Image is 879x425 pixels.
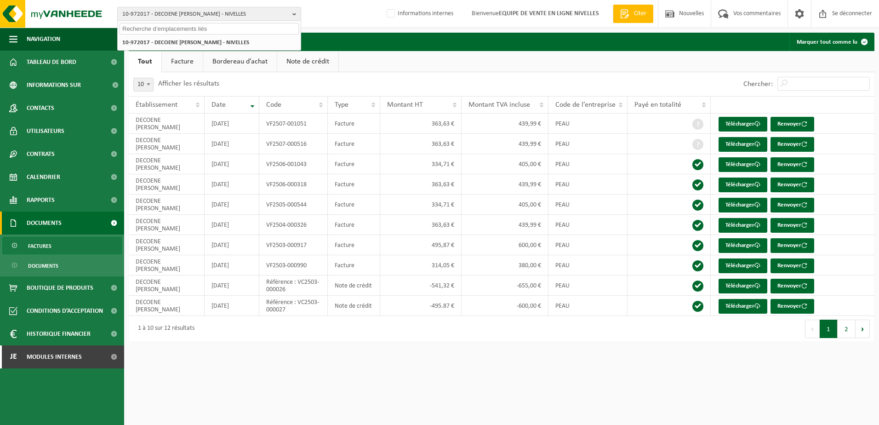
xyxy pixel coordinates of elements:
td: Référence : VC2503-000027 [259,296,328,316]
span: Citer [632,9,649,18]
span: Contrats [27,143,55,166]
button: 2 [838,320,856,338]
a: Télécharger [719,137,767,152]
td: PEAU [548,174,628,195]
span: Informations sur l’entreprise [27,74,106,97]
font: Télécharger [725,242,754,248]
td: Facture [328,134,380,154]
strong: EQUIPE DE VENTE EN LIGNE NIVELLES [499,10,599,17]
button: Précédent [805,320,820,338]
td: VF2504-000326 [259,215,328,235]
a: Note de crédit [277,51,338,72]
td: Facture [328,255,380,276]
a: Télécharger [719,299,767,314]
td: Facture [328,154,380,174]
a: Télécharger [719,238,767,253]
td: VF2503-000917 [259,235,328,255]
span: Boutique de produits [27,276,93,299]
td: VF2505-000544 [259,195,328,215]
a: Citer [613,5,653,23]
td: 439,99 € [462,174,548,195]
button: Renvoyer [771,178,814,192]
button: Renvoyer [771,137,814,152]
button: Renvoyer [771,279,814,293]
td: -600,00 € [462,296,548,316]
a: Télécharger [719,258,767,273]
td: [DATE] [205,134,259,154]
span: Historique financier [27,322,91,345]
font: Renvoyer [777,141,801,147]
td: 363,63 € [380,134,462,154]
td: PEAU [548,276,628,296]
td: [DATE] [205,296,259,316]
td: Note de crédit [328,276,380,296]
td: DECOENE [PERSON_NAME] [129,276,205,296]
button: 10-972017 - DECOENE [PERSON_NAME] - NIVELLES [117,7,301,21]
td: -495.87 € [380,296,462,316]
span: Utilisateurs [27,120,64,143]
span: Tableau de bord [27,51,76,74]
td: Facture [328,215,380,235]
button: Marquer tout comme lu [789,33,873,51]
span: 10 [134,78,153,91]
button: Renvoyer [771,117,814,132]
font: Télécharger [725,303,754,309]
span: Documents [28,257,58,275]
td: 495,87 € [380,235,462,255]
td: [DATE] [205,235,259,255]
span: Montant TVA incluse [468,101,530,109]
a: Bordereau d’achat [203,51,277,72]
td: DECOENE [PERSON_NAME] [129,235,205,255]
td: DECOENE [PERSON_NAME] [129,174,205,195]
td: 439,99 € [462,215,548,235]
span: Je [9,345,17,368]
a: Factures [2,237,122,254]
span: 10 [133,78,154,92]
span: Contacts [27,97,54,120]
font: Télécharger [725,182,754,188]
td: DECOENE [PERSON_NAME] [129,195,205,215]
span: 10-972017 - DECOENE [PERSON_NAME] - NIVELLES [122,7,289,21]
font: Télécharger [725,121,754,127]
td: Facture [328,195,380,215]
td: 439,99 € [462,134,548,154]
td: [DATE] [205,276,259,296]
td: [DATE] [205,195,259,215]
td: VF2506-001043 [259,154,328,174]
label: Afficher les résultats [158,80,219,87]
font: Renvoyer [777,222,801,228]
td: 334,71 € [380,195,462,215]
td: Note de crédit [328,296,380,316]
button: Renvoyer [771,238,814,253]
label: Informations internes [385,7,453,21]
span: Modules internes [27,345,82,368]
td: DECOENE [PERSON_NAME] [129,255,205,276]
font: Renvoyer [777,121,801,127]
td: PEAU [548,134,628,154]
span: Rapports [27,189,55,212]
a: Télécharger [719,218,767,233]
a: Facture [162,51,203,72]
strong: 10-972017 - DECOENE [PERSON_NAME] - NIVELLES [122,40,249,46]
a: Télécharger [719,178,767,192]
font: Télécharger [725,222,754,228]
td: PEAU [548,255,628,276]
td: DECOENE [PERSON_NAME] [129,154,205,174]
td: DECOENE [PERSON_NAME] [129,134,205,154]
span: Montant HT [387,101,423,109]
td: [DATE] [205,154,259,174]
span: Payé en totalité [634,101,681,109]
a: Documents [2,257,122,274]
td: 380,00 € [462,255,548,276]
td: PEAU [548,114,628,134]
td: -655,00 € [462,276,548,296]
td: 405,00 € [462,195,548,215]
span: Code de l’entreprise [555,101,616,109]
font: Télécharger [725,161,754,167]
td: PEAU [548,195,628,215]
td: Référence : VC2503-000026 [259,276,328,296]
td: 334,71 € [380,154,462,174]
button: Renvoyer [771,299,814,314]
td: PEAU [548,296,628,316]
font: Renvoyer [777,202,801,208]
